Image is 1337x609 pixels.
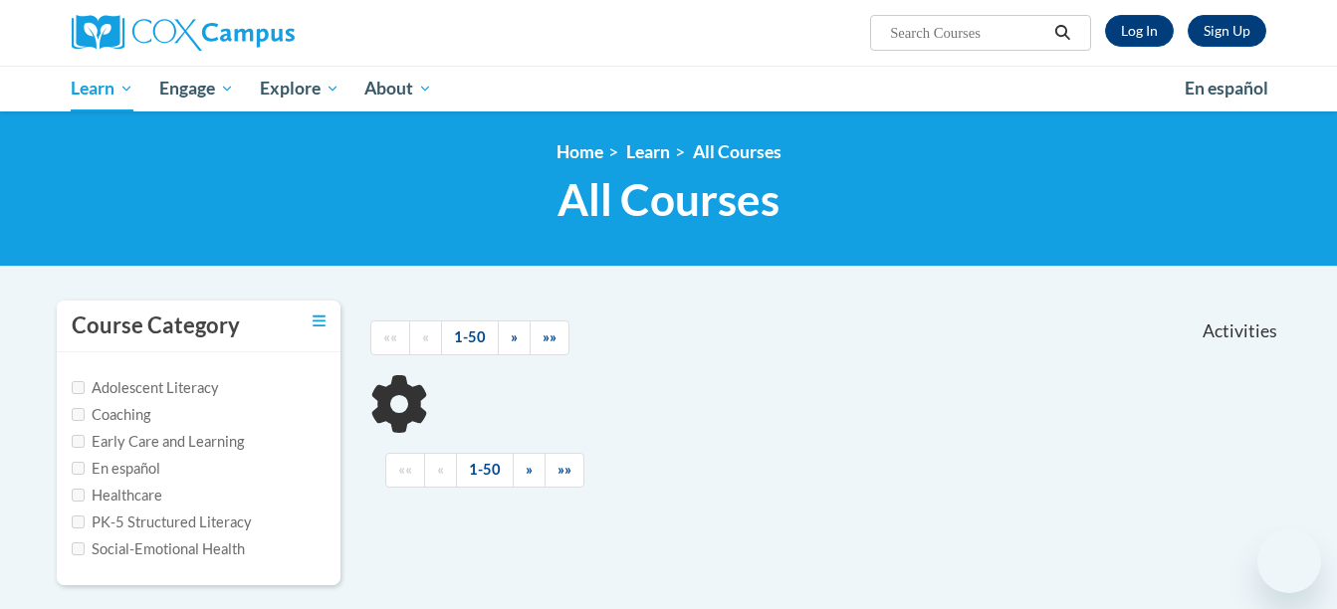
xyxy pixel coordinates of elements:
[72,408,85,421] input: Checkbox for Options
[1105,15,1174,47] a: Log In
[441,320,499,355] a: 1-50
[545,453,584,488] a: End
[498,320,531,355] a: Next
[513,453,546,488] a: Next
[72,435,85,448] input: Checkbox for Options
[72,310,240,341] h3: Course Category
[456,453,514,488] a: 1-50
[72,538,245,560] label: Social-Emotional Health
[351,66,445,111] a: About
[59,66,147,111] a: Learn
[72,381,85,394] input: Checkbox for Options
[543,328,557,345] span: »»
[72,511,252,533] label: PK-5 Structured Literacy
[72,15,295,51] img: Cox Campus
[1188,15,1266,47] a: Register
[72,404,150,426] label: Coaching
[1203,320,1277,342] span: Activities
[398,461,412,478] span: ««
[146,66,247,111] a: Engage
[72,485,162,507] label: Healthcare
[72,431,244,453] label: Early Care and Learning
[693,141,781,162] a: All Courses
[557,461,571,478] span: »»
[437,461,444,478] span: «
[424,453,457,488] a: Previous
[72,462,85,475] input: Checkbox for Options
[313,310,326,332] a: Toggle collapse
[1047,21,1077,45] button: Search
[72,15,450,51] a: Cox Campus
[159,77,234,101] span: Engage
[72,542,85,555] input: Checkbox for Options
[364,77,432,101] span: About
[72,515,85,528] input: Checkbox for Options
[1257,529,1321,593] iframe: Button to launch messaging window
[557,173,780,226] span: All Courses
[42,66,1296,111] div: Main menu
[1172,68,1281,109] a: En español
[530,320,569,355] a: End
[71,77,133,101] span: Learn
[247,66,352,111] a: Explore
[383,328,397,345] span: ««
[385,453,425,488] a: Begining
[1185,78,1268,99] span: En español
[526,461,533,478] span: »
[72,458,160,480] label: En español
[626,141,670,162] a: Learn
[511,328,518,345] span: »
[409,320,442,355] a: Previous
[557,141,603,162] a: Home
[422,328,429,345] span: «
[260,77,339,101] span: Explore
[370,320,410,355] a: Begining
[888,21,1047,45] input: Search Courses
[72,377,219,399] label: Adolescent Literacy
[72,489,85,502] input: Checkbox for Options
